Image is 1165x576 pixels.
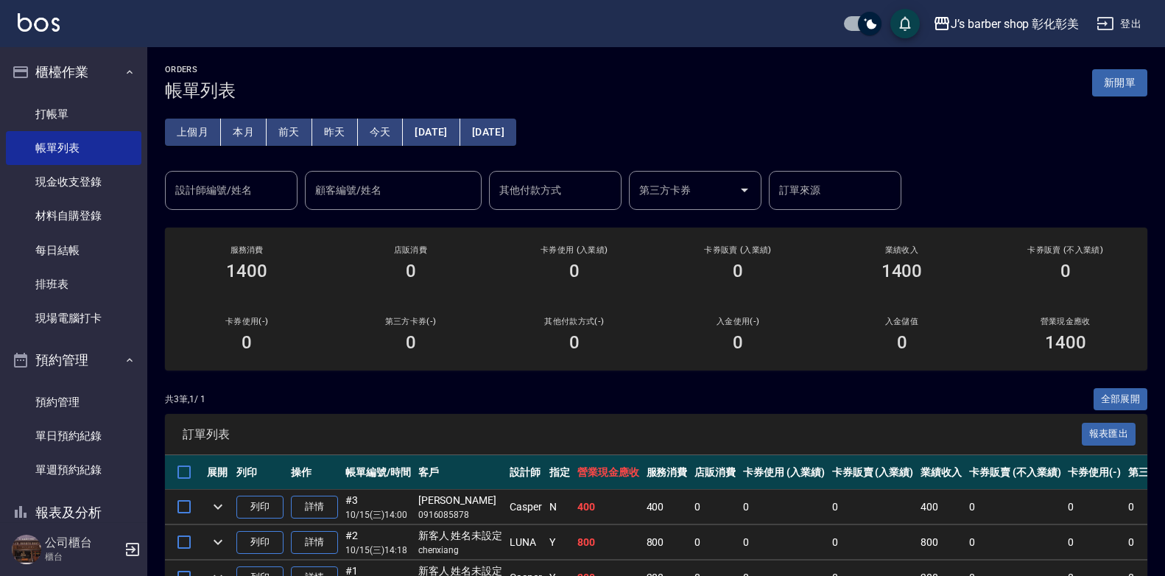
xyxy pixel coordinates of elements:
th: 服務消費 [643,455,691,490]
td: 0 [691,490,739,524]
p: 10/15 (三) 14:18 [345,544,411,557]
span: 訂單列表 [183,427,1082,442]
th: 操作 [287,455,342,490]
a: 每日結帳 [6,233,141,267]
th: 指定 [546,455,574,490]
td: 0 [739,490,828,524]
h3: 0 [733,332,743,353]
th: 設計師 [506,455,546,490]
h2: 卡券販賣 (入業績) [674,245,802,255]
button: 報表匯出 [1082,423,1136,446]
td: LUNA [506,525,546,560]
h2: 卡券販賣 (不入業績) [1002,245,1130,255]
a: 新開單 [1092,75,1147,89]
button: 前天 [267,119,312,146]
h3: 0 [733,261,743,281]
div: J’s barber shop 彰化彰美 [951,15,1079,33]
td: #3 [342,490,415,524]
a: 材料自購登錄 [6,199,141,233]
h2: 店販消費 [346,245,474,255]
p: 櫃台 [45,550,120,563]
th: 帳單編號/時間 [342,455,415,490]
th: 客戶 [415,455,507,490]
h3: 1400 [226,261,267,281]
button: 昨天 [312,119,358,146]
h2: ORDERS [165,65,236,74]
a: 現場電腦打卡 [6,301,141,335]
td: 0 [828,490,918,524]
h2: 卡券使用(-) [183,317,311,326]
button: 列印 [236,531,284,554]
button: expand row [207,496,229,518]
h3: 0 [406,332,416,353]
a: 打帳單 [6,97,141,131]
td: 0 [965,525,1064,560]
h3: 0 [406,261,416,281]
h2: 第三方卡券(-) [346,317,474,326]
h2: 其他付款方式(-) [510,317,638,326]
td: 0 [1064,490,1124,524]
a: 現金收支登錄 [6,165,141,199]
th: 店販消費 [691,455,739,490]
td: Y [546,525,574,560]
button: expand row [207,531,229,553]
h3: 0 [897,332,907,353]
td: 400 [917,490,965,524]
th: 營業現金應收 [574,455,643,490]
a: 詳情 [291,496,338,519]
h3: 帳單列表 [165,80,236,101]
h3: 0 [242,332,252,353]
button: Open [733,178,756,202]
h2: 入金使用(-) [674,317,802,326]
th: 業績收入 [917,455,965,490]
h3: 0 [569,332,580,353]
h5: 公司櫃台 [45,535,120,550]
h3: 0 [1060,261,1071,281]
button: save [890,9,920,38]
a: 報表匯出 [1082,426,1136,440]
td: #2 [342,525,415,560]
p: 10/15 (三) 14:00 [345,508,411,521]
a: 單日預約紀錄 [6,419,141,453]
img: Logo [18,13,60,32]
td: 800 [643,525,691,560]
button: 登出 [1091,10,1147,38]
th: 展開 [203,455,233,490]
button: 報表及分析 [6,494,141,532]
td: 400 [574,490,643,524]
td: 0 [828,525,918,560]
div: 新客人 姓名未設定 [418,528,503,544]
th: 卡券使用(-) [1064,455,1124,490]
td: N [546,490,574,524]
h2: 營業現金應收 [1002,317,1130,326]
td: Casper [506,490,546,524]
p: 0916085878 [418,508,503,521]
a: 帳單列表 [6,131,141,165]
button: 櫃檯作業 [6,53,141,91]
td: 800 [917,525,965,560]
td: 0 [739,525,828,560]
button: 列印 [236,496,284,519]
th: 列印 [233,455,287,490]
button: 全部展開 [1094,388,1148,411]
button: 上個月 [165,119,221,146]
button: 新開單 [1092,69,1147,96]
td: 0 [1064,525,1124,560]
td: 800 [574,525,643,560]
button: 本月 [221,119,267,146]
h3: 1400 [1045,332,1086,353]
div: [PERSON_NAME] [418,493,503,508]
h2: 入金儲值 [837,317,965,326]
button: J’s barber shop 彰化彰美 [927,9,1085,39]
th: 卡券販賣 (入業績) [828,455,918,490]
h3: 0 [569,261,580,281]
h3: 1400 [881,261,923,281]
button: 今天 [358,119,404,146]
p: 共 3 筆, 1 / 1 [165,393,205,406]
a: 排班表 [6,267,141,301]
h2: 業績收入 [837,245,965,255]
a: 詳情 [291,531,338,554]
th: 卡券使用 (入業績) [739,455,828,490]
h2: 卡券使用 (入業績) [510,245,638,255]
a: 單週預約紀錄 [6,453,141,487]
